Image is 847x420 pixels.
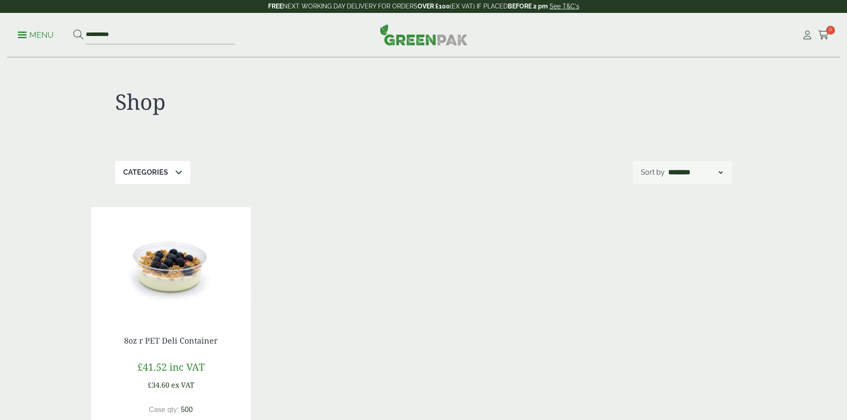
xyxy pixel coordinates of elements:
a: See T&C's [550,3,579,10]
strong: OVER £100 [417,3,450,10]
select: Shop order [666,167,724,178]
p: Categories [123,167,168,178]
a: 0 [818,28,829,42]
i: Cart [818,31,829,40]
span: inc VAT [169,360,205,373]
span: £41.52 [137,360,167,373]
a: 8oz r PET Deli Container [124,335,217,346]
p: Menu [18,30,54,40]
span: 500 [181,406,193,413]
span: ex VAT [171,380,194,390]
span: Case qty: [149,406,179,413]
a: Menu [18,30,54,39]
span: 0 [826,26,835,35]
span: £34.60 [148,380,169,390]
strong: BEFORE 2 pm [508,3,548,10]
img: GreenPak Supplies [380,24,468,45]
p: Sort by [641,167,665,178]
i: My Account [802,31,813,40]
img: 8oz r PET Deli Container with Musli (Large) [91,207,251,318]
h1: Shop [115,89,424,115]
strong: FREE [268,3,283,10]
